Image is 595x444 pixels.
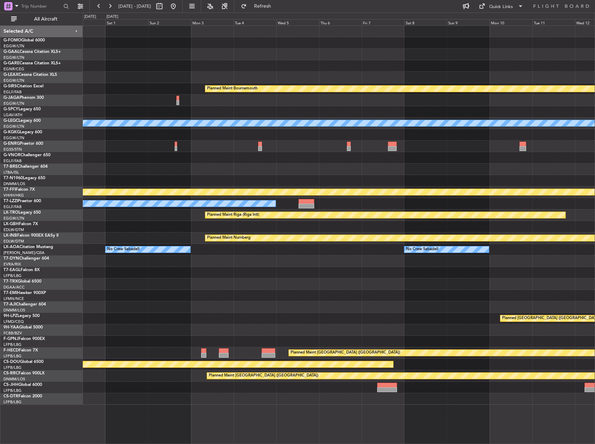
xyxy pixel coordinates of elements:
[3,101,24,106] a: EGGW/LTN
[3,319,24,324] a: LFMD/CEQ
[3,181,25,187] a: DNMM/LOS
[3,262,21,267] a: EVRA/RIX
[3,211,18,215] span: LX-TRO
[3,360,20,364] span: CS-DOU
[3,302,16,307] span: T7-AJI
[3,337,18,341] span: F-GPNJ
[3,268,21,272] span: T7-EAGL
[105,19,148,25] div: Sat 1
[148,19,191,25] div: Sun 2
[3,50,61,54] a: G-GAALCessna Citation XLS+
[3,365,22,370] a: LFPB/LBG
[3,50,19,54] span: G-GAAL
[3,170,19,175] a: LTBA/ISL
[3,119,41,123] a: G-LEGCLegacy 600
[3,84,43,88] a: G-SIRSCitation Excel
[209,371,318,381] div: Planned Maint [GEOGRAPHIC_DATA] ([GEOGRAPHIC_DATA])
[3,222,38,226] a: LX-GBHFalcon 7X
[3,227,24,232] a: EDLW/DTM
[63,19,106,25] div: Fri 31
[107,244,140,255] div: No Crew Sabadell
[3,250,45,255] a: [PERSON_NAME]/QSA
[3,216,24,221] a: EGGW/LTN
[3,55,24,60] a: EGGW/LTN
[3,331,22,336] a: FCBB/BZV
[3,337,45,341] a: F-GPNJFalcon 900EX
[3,130,42,134] a: G-KGKGLegacy 600
[475,1,527,12] button: Quick Links
[3,204,22,209] a: EGLF/FAB
[3,130,20,134] span: G-KGKG
[3,165,48,169] a: T7-BREChallenger 604
[3,147,22,152] a: EGSS/STN
[3,158,22,164] a: EGLF/FAB
[18,17,73,22] span: All Aircraft
[3,199,41,203] a: T7-LZZIPraetor 600
[3,211,41,215] a: LX-TROLegacy 650
[3,268,40,272] a: T7-EAGLFalcon 8X
[3,112,22,118] a: LGAV/ATH
[3,279,41,284] a: T7-TRXGlobal 6500
[191,19,234,25] div: Mon 3
[3,61,19,65] span: G-GARE
[3,222,19,226] span: LX-GBH
[248,4,277,9] span: Refresh
[3,233,17,238] span: LX-INB
[238,1,279,12] button: Refresh
[3,107,18,111] span: G-SPCY
[3,188,35,192] a: T7-FFIFalcon 7X
[3,199,18,203] span: T7-LZZI
[3,348,19,352] span: F-HECD
[207,84,257,94] div: Planned Maint Bournemouth
[3,78,24,83] a: EGGW/LTN
[276,19,319,25] div: Wed 5
[3,153,21,157] span: G-VNOR
[3,176,45,180] a: T7-N1960Legacy 650
[3,38,21,42] span: G-FOMO
[3,296,24,301] a: LFMN/NCE
[3,73,57,77] a: G-LEAXCessna Citation XLS
[3,314,17,318] span: 9H-LPZ
[3,119,18,123] span: G-LEGC
[3,325,19,330] span: 9H-YAA
[106,14,118,20] div: [DATE]
[3,394,18,398] span: CS-DTR
[3,89,22,95] a: EGLF/FAB
[3,165,18,169] span: T7-BRE
[3,325,43,330] a: 9H-YAAGlobal 5000
[319,19,362,25] div: Thu 6
[3,107,41,111] a: G-SPCYLegacy 650
[489,3,513,10] div: Quick Links
[532,19,575,25] div: Tue 11
[3,383,42,387] a: CS-JHHGlobal 6000
[3,153,50,157] a: G-VNORChallenger 650
[21,1,61,11] input: Trip Number
[3,142,43,146] a: G-ENRGPraetor 600
[3,291,46,295] a: T7-EMIHawker 900XP
[207,233,251,243] div: Planned Maint Nurnberg
[3,188,16,192] span: T7-FFI
[3,348,38,352] a: F-HECDFalcon 7X
[3,239,24,244] a: EDLW/DTM
[3,291,17,295] span: T7-EMI
[3,245,53,249] a: LX-AOACitation Mustang
[3,273,22,278] a: LFPB/LBG
[3,233,58,238] a: LX-INBFalcon 900EX EASy II
[3,360,43,364] a: CS-DOUGlobal 6500
[3,96,44,100] a: G-JAGAPhenom 300
[3,354,22,359] a: LFPB/LBG
[3,142,20,146] span: G-ENRG
[207,210,259,220] div: Planned Maint Riga (Riga Intl)
[3,135,24,141] a: EGGW/LTN
[3,73,18,77] span: G-LEAX
[8,14,76,25] button: All Aircraft
[3,371,45,375] a: CS-RRCFalcon 900LX
[84,14,96,20] div: [DATE]
[3,96,19,100] span: G-JAGA
[3,256,19,261] span: T7-DYN
[3,314,40,318] a: 9H-LPZLegacy 500
[3,66,24,72] a: EGNR/CEG
[490,19,532,25] div: Mon 10
[406,244,438,255] div: No Crew Sabadell
[3,43,24,49] a: EGGW/LTN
